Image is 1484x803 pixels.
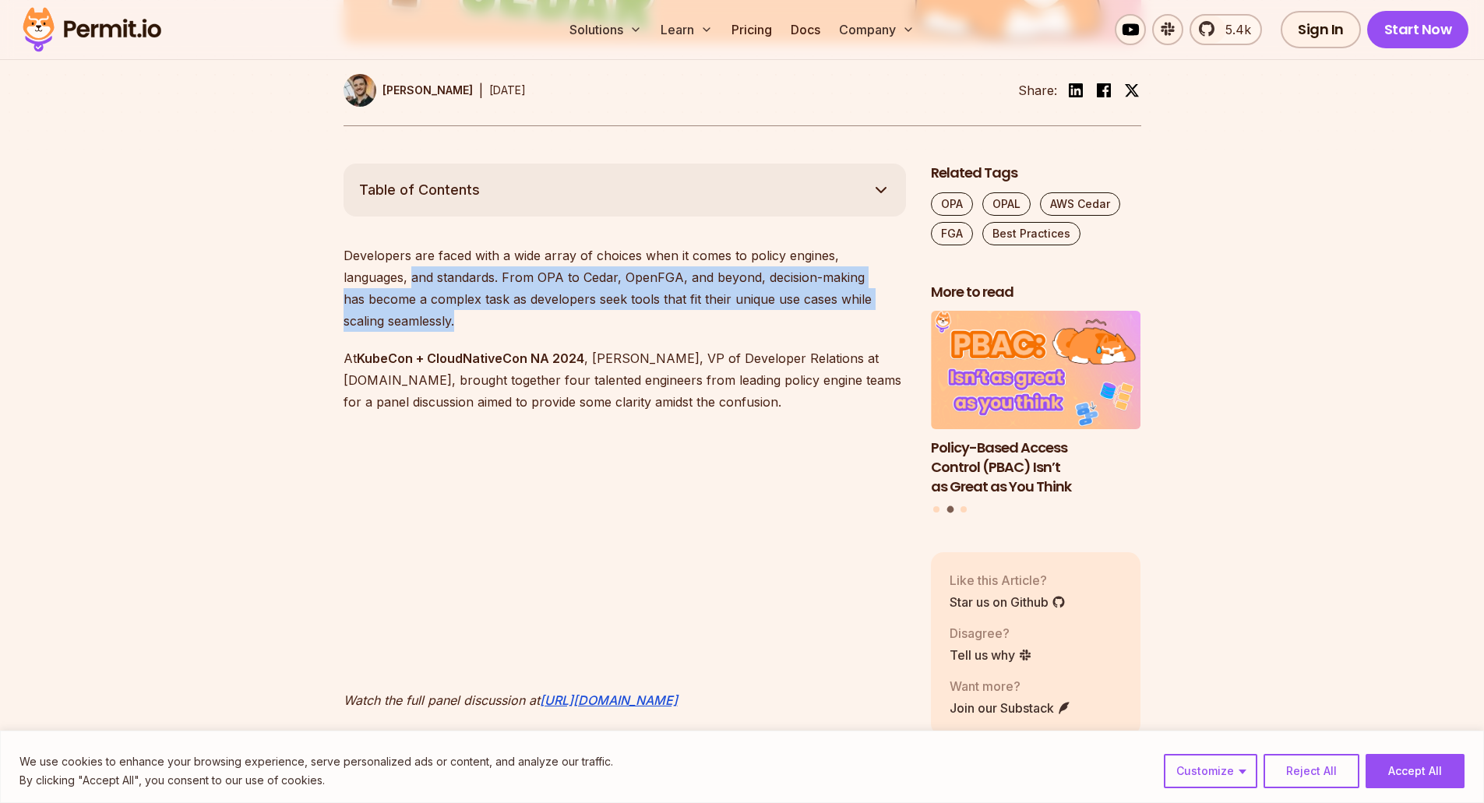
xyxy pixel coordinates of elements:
p: [PERSON_NAME] [382,83,473,98]
a: [URL][DOMAIN_NAME] [540,692,678,708]
iframe: https://www.youtube.com/embed/AVA32aYObRE?si=dpqqJ1dNqb3otZYn [344,428,780,674]
img: facebook [1094,81,1113,100]
h3: Policy-Based Access Control (PBAC) Isn’t as Great as You Think [931,438,1141,496]
span: 5.4k [1216,20,1251,39]
a: AWS Cedar [1040,192,1120,216]
a: Best Practices [982,222,1080,245]
button: Solutions [563,14,648,45]
p: Like this Article? [950,571,1066,590]
h2: Related Tags [931,164,1141,183]
p: Dubbed the this session was designed to help the audience make one of the most critical security ... [344,727,906,792]
button: Learn [654,14,719,45]
li: 2 of 3 [931,311,1141,496]
div: Posts [931,311,1141,515]
button: Accept All [1366,754,1465,788]
a: Docs [784,14,827,45]
button: Table of Contents [344,164,906,217]
em: Watch the full panel discussion at [344,692,540,708]
li: Share: [1018,81,1057,100]
button: Go to slide 3 [961,506,967,512]
img: linkedin [1066,81,1085,100]
p: Want more? [950,677,1071,696]
p: At , [PERSON_NAME], VP of Developer Relations at [DOMAIN_NAME], brought together four talented en... [344,347,906,413]
img: Permit logo [16,3,168,56]
a: Pricing [725,14,778,45]
div: | [479,81,483,100]
h2: More to read [931,283,1141,302]
button: Company [833,14,921,45]
a: FGA [931,222,973,245]
a: Tell us why [950,646,1032,664]
a: Star us on Github [950,593,1066,611]
button: Go to slide 2 [946,506,953,513]
button: Reject All [1264,754,1359,788]
p: Developers are faced with a wide array of choices when it comes to policy engines, languages, and... [344,245,906,332]
button: Go to slide 1 [933,506,939,512]
strong: “Policy Engines Showdown,” [413,730,587,745]
p: We use cookies to enhance your browsing experience, serve personalized ads or content, and analyz... [19,752,613,771]
a: 5.4k [1190,14,1262,45]
span: Table of Contents [359,179,480,201]
img: Daniel Bass [344,74,376,107]
button: Customize [1164,754,1257,788]
a: Start Now [1367,11,1469,48]
a: OPA [931,192,973,216]
time: [DATE] [489,83,526,97]
p: By clicking "Accept All", you consent to our use of cookies. [19,771,613,790]
img: twitter [1124,83,1140,98]
a: [PERSON_NAME] [344,74,473,107]
a: Sign In [1281,11,1361,48]
strong: KubeCon + CloudNativeCon NA 2024 [357,350,584,366]
a: Policy-Based Access Control (PBAC) Isn’t as Great as You ThinkPolicy-Based Access Control (PBAC) ... [931,311,1141,496]
a: OPAL [982,192,1031,216]
p: Disagree? [950,624,1032,643]
a: Join our Substack [950,699,1071,717]
img: Policy-Based Access Control (PBAC) Isn’t as Great as You Think [931,311,1141,429]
